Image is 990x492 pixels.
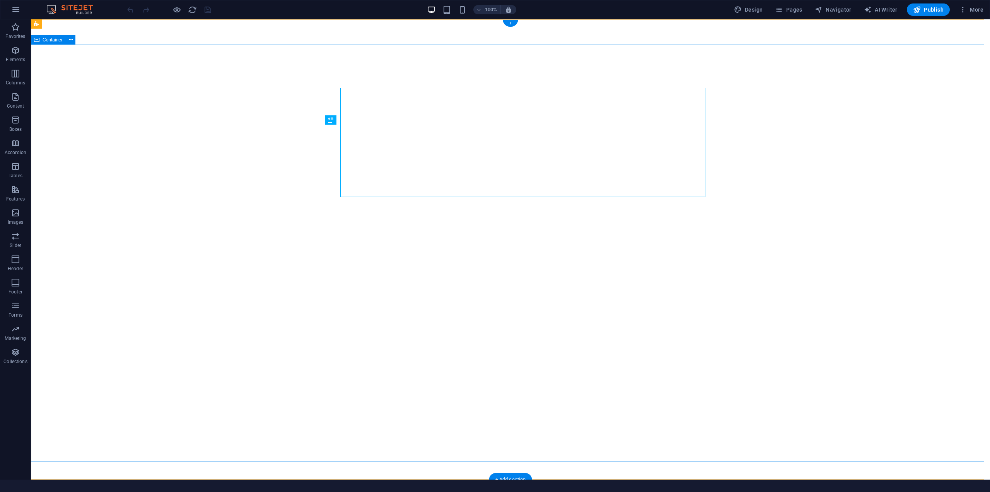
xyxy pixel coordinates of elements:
[775,6,802,14] span: Pages
[731,3,766,16] button: Design
[3,358,27,365] p: Collections
[9,126,22,132] p: Boxes
[188,5,197,14] button: reload
[43,38,63,42] span: Container
[913,6,944,14] span: Publish
[10,242,22,249] p: Slider
[6,57,26,63] p: Elements
[44,5,102,14] img: Editor Logo
[956,3,987,16] button: More
[5,335,26,341] p: Marketing
[5,33,25,39] p: Favorites
[6,196,25,202] p: Features
[907,3,950,16] button: Publish
[734,6,763,14] span: Design
[8,266,23,272] p: Header
[864,6,898,14] span: AI Writer
[9,173,22,179] p: Tables
[8,219,24,225] p: Images
[772,3,805,16] button: Pages
[485,5,497,14] h6: 100%
[815,6,852,14] span: Navigator
[861,3,901,16] button: AI Writer
[489,473,532,486] div: + Add section
[6,80,25,86] p: Columns
[9,289,22,295] p: Footer
[959,6,983,14] span: More
[812,3,855,16] button: Navigator
[505,6,512,13] i: On resize automatically adjust zoom level to fit chosen device.
[731,3,766,16] div: Design (Ctrl+Alt+Y)
[172,5,181,14] button: Click here to leave preview mode and continue editing
[503,20,518,27] div: +
[473,5,501,14] button: 100%
[188,5,197,14] i: Reload page
[5,149,26,156] p: Accordion
[9,312,22,318] p: Forms
[7,103,24,109] p: Content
